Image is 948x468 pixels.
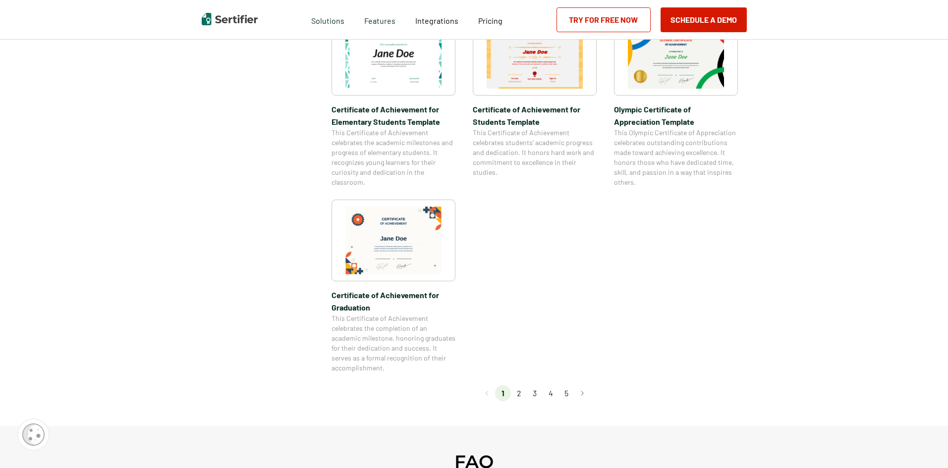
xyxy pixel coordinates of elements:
[311,13,344,26] span: Solutions
[332,103,455,128] span: Certificate of Achievement for Elementary Students Template
[527,385,543,401] li: page 3
[495,385,511,401] li: page 1
[332,128,455,187] span: This Certificate of Achievement celebrates the academic milestones and progress of elementary stu...
[415,16,458,25] span: Integrations
[557,7,651,32] a: Try for Free Now
[487,21,583,89] img: Certificate of Achievement for Students Template
[511,385,527,401] li: page 2
[661,7,747,32] button: Schedule a Demo
[415,13,458,26] a: Integrations
[543,385,558,401] li: page 4
[479,385,495,401] button: Go to previous page
[478,16,502,25] span: Pricing
[332,14,455,187] a: Certificate of Achievement for Elementary Students TemplateCertificate of Achievement for Element...
[332,289,455,313] span: Certificate of Achievement for Graduation
[898,420,948,468] iframe: Chat Widget
[614,14,738,187] a: Olympic Certificate of Appreciation​ TemplateOlympic Certificate of Appreciation​ TemplateThis Ol...
[558,385,574,401] li: page 5
[345,207,442,274] img: Certificate of Achievement for Graduation
[614,128,738,187] span: This Olympic Certificate of Appreciation celebrates outstanding contributions made toward achievi...
[574,385,590,401] button: Go to next page
[22,423,45,446] img: Cookie Popup Icon
[473,128,597,177] span: This Certificate of Achievement celebrates students’ academic progress and dedication. It honors ...
[473,14,597,187] a: Certificate of Achievement for Students TemplateCertificate of Achievement for Students TemplateT...
[202,13,258,25] img: Sertifier | Digital Credentialing Platform
[364,13,395,26] span: Features
[628,21,724,89] img: Olympic Certificate of Appreciation​ Template
[473,103,597,128] span: Certificate of Achievement for Students Template
[478,13,502,26] a: Pricing
[345,21,442,89] img: Certificate of Achievement for Elementary Students Template
[332,200,455,373] a: Certificate of Achievement for GraduationCertificate of Achievement for GraduationThis Certificat...
[614,103,738,128] span: Olympic Certificate of Appreciation​ Template
[332,313,455,373] span: This Certificate of Achievement celebrates the completion of an academic milestone, honoring grad...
